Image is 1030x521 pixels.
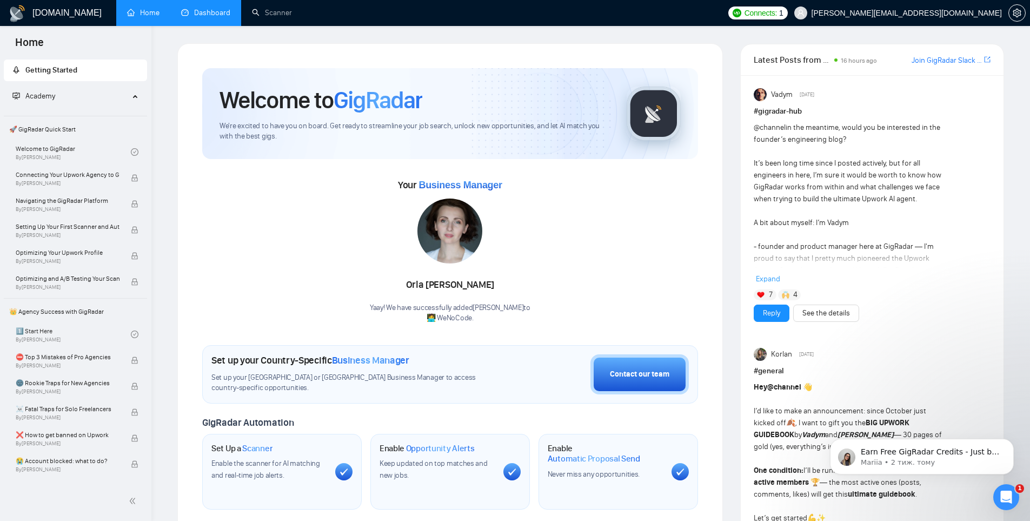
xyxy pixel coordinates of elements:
span: [DATE] [800,90,814,100]
strong: One condition: [754,466,803,475]
span: By [PERSON_NAME] [16,180,119,187]
span: Vadym [771,89,793,101]
h1: Set Up a [211,443,273,454]
span: lock [131,174,138,182]
span: Connecting Your Upwork Agency to GigRadar [16,169,119,180]
span: 4 [793,289,798,300]
span: Automatic Proposal Send [548,453,640,464]
li: Getting Started [4,60,147,81]
a: setting [1008,9,1026,17]
strong: Vadym [802,430,825,439]
span: 🍂 [786,418,795,427]
h1: Enable [548,443,663,464]
span: [DATE] [799,349,814,359]
span: By [PERSON_NAME] [16,440,119,447]
span: Expand [756,274,780,283]
span: Latest Posts from the GigRadar Community [754,53,831,67]
span: Korlan [771,348,792,360]
span: lock [131,252,138,260]
span: ⛔ Top 3 Mistakes of Pro Agencies [16,352,119,362]
span: 🌚 Rookie Traps for New Agencies [16,378,119,388]
span: Navigating the GigRadar Platform [16,195,119,206]
span: Optimizing and A/B Testing Your Scanner for Better Results [16,273,119,284]
span: rocket [12,66,20,74]
span: Scanner [242,443,273,454]
span: lock [131,460,138,468]
span: Academy [12,91,55,101]
span: 🚀 GigRadar Quick Start [5,118,146,140]
h1: # general [754,365,991,377]
span: We're excited to have you on board. Get ready to streamline your job search, unlock new opportuni... [220,121,609,142]
span: GigRadar Automation [202,417,294,428]
span: Home [6,35,52,57]
a: Join GigRadar Slack Community [912,55,982,67]
span: Your [398,179,502,191]
img: Vadym [754,88,767,101]
span: By [PERSON_NAME] [16,414,119,421]
span: 1 [779,7,783,19]
span: Set up your [GEOGRAPHIC_DATA] or [GEOGRAPHIC_DATA] Business Manager to access country-specific op... [211,373,498,393]
a: searchScanner [252,8,292,17]
span: Business Manager [332,354,409,366]
a: export [984,55,991,65]
span: @channel [754,123,786,132]
span: lock [131,434,138,442]
span: fund-projection-screen [12,92,20,100]
span: By [PERSON_NAME] [16,388,119,395]
span: 16 hours ago [841,57,877,64]
span: 😭 Account blocked: what to do? [16,456,119,466]
span: export [984,55,991,64]
button: setting [1008,4,1026,22]
span: ☠️ Fatal Traps for Solo Freelancers [16,404,119,414]
img: upwork-logo.png [733,9,741,17]
span: user [797,9,805,17]
span: By [PERSON_NAME] [16,362,119,369]
span: lock [131,408,138,416]
span: Opportunity Alerts [406,443,475,454]
span: 👋 [803,382,812,392]
span: check-circle [131,331,138,338]
button: See the details [793,305,859,322]
img: ❤️ [757,291,765,299]
a: 1️⃣ Start HereBy[PERSON_NAME] [16,322,131,346]
h1: Welcome to [220,85,422,115]
span: Keep updated on top matches and new jobs. [380,459,488,480]
iframe: Intercom live chat [993,484,1019,510]
span: Setting Up Your First Scanner and Auto-Bidder [16,221,119,232]
a: Welcome to GigRadarBy[PERSON_NAME] [16,140,131,164]
span: Academy [25,91,55,101]
p: Message from Mariia, sent 2 тиж. тому [47,42,187,51]
img: gigradar-logo.png [627,87,681,141]
span: By [PERSON_NAME] [16,232,119,239]
button: Reply [754,305,789,322]
span: Business Manager [418,180,502,190]
div: Yaay! We have successfully added [PERSON_NAME] to [370,303,530,324]
img: 🙌 [782,291,789,299]
span: Connects: [745,7,777,19]
strong: ultimate guidebook [848,490,915,499]
span: Enable the scanner for AI matching and real-time job alerts. [211,459,320,480]
a: See the details [802,307,850,319]
span: Earn Free GigRadar Credits - Just by Sharing Your Story! 💬 Want more credits for sending proposal... [47,31,187,298]
span: Getting Started [25,65,77,75]
img: 1717012213592-74.jpg [417,199,482,263]
span: ❌ How to get banned on Upwork [16,430,119,440]
a: dashboardDashboard [181,8,230,17]
span: check-circle [131,148,138,156]
span: lock [131,200,138,208]
span: lock [131,226,138,234]
span: lock [131,382,138,390]
span: lock [131,357,138,364]
button: Contact our team [590,354,689,394]
a: Reply [763,307,780,319]
span: @channel [767,382,801,392]
span: By [PERSON_NAME] [16,466,119,473]
span: double-left [129,496,139,506]
span: Optimizing Your Upwork Profile [16,247,119,258]
a: homeHome [127,8,160,17]
span: lock [131,278,138,286]
h1: # gigradar-hub [754,105,991,117]
p: 🧑‍💻 WeNoCode . [370,313,530,324]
